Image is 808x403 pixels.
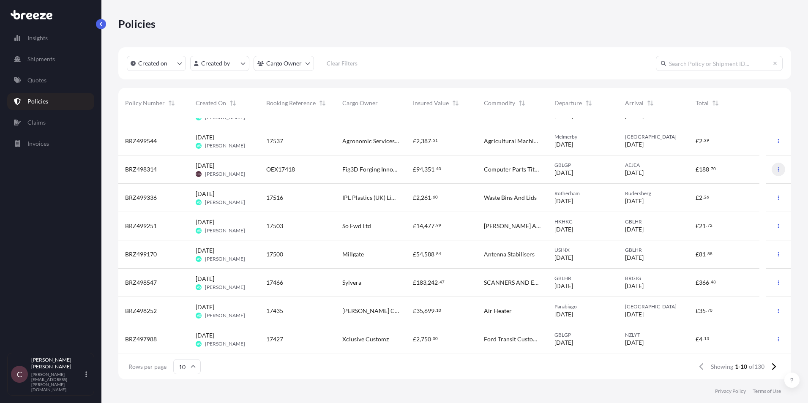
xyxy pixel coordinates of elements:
span: £ [696,166,699,172]
span: NZLYT [625,332,682,338]
a: Quotes [7,72,94,89]
span: , [423,308,424,314]
span: 84 [436,252,441,255]
span: , [426,280,428,286]
button: Sort [645,98,655,108]
span: BRZ497988 [125,335,157,343]
span: BRGIG [625,275,682,282]
span: £ [696,223,699,229]
p: Created on [138,59,167,68]
span: C [17,370,22,378]
span: [DATE] [554,310,573,319]
span: [PERSON_NAME] [205,256,245,262]
p: Policies [27,97,48,106]
span: £ [413,308,416,314]
span: BRZ499251 [125,222,157,230]
span: 2 [416,195,420,201]
span: GBLHR [625,247,682,253]
span: 39 [704,139,709,142]
span: 699 [424,308,434,314]
span: 35 [699,308,706,314]
span: , [423,166,424,172]
span: 351 [424,166,434,172]
span: [DATE] [554,169,573,177]
span: 17466 [266,278,283,287]
span: [DATE] [625,225,644,234]
span: Commodity [484,99,515,107]
span: AS [197,226,201,235]
span: BRZ498547 [125,278,157,287]
span: BRZ499544 [125,137,157,145]
a: Terms of Use [753,388,781,395]
button: Sort [228,98,238,108]
span: [DATE] [625,338,644,347]
span: of 130 [749,362,764,371]
span: [DATE] [625,282,644,290]
span: 366 [699,280,709,286]
span: GBLHR [625,218,682,225]
span: , [423,251,424,257]
span: . [706,252,707,255]
span: 54 [416,251,423,257]
input: Search Policy or Shipment ID... [656,56,783,71]
span: . [703,196,704,199]
span: [DATE] [554,338,573,347]
button: Clear Filters [318,57,366,70]
span: , [420,195,421,201]
span: £ [696,251,699,257]
span: [PERSON_NAME] [205,284,245,291]
span: £ [413,336,416,342]
span: 14 [416,223,423,229]
span: 70 [707,309,712,312]
span: . [706,224,707,227]
button: createdBy Filter options [190,56,249,71]
span: 183 [416,280,426,286]
span: 17435 [266,307,283,315]
span: 51 [433,139,438,142]
span: [DATE] [554,197,573,205]
span: £ [696,138,699,144]
span: AEJEA [625,162,682,169]
span: . [706,309,707,312]
span: [DATE] [554,253,573,262]
span: £ [696,336,699,342]
span: AS [197,283,201,291]
span: GBLGP [554,162,611,169]
span: 242 [428,280,438,286]
span: 588 [424,251,434,257]
span: £ [696,308,699,314]
button: Sort [584,98,594,108]
span: [DATE] [625,140,644,149]
span: [PERSON_NAME] Corporation Ltd [342,307,399,315]
span: . [431,196,432,199]
span: 99 [436,224,441,227]
span: AS [197,311,201,320]
span: 17500 [266,250,283,259]
span: Fig3D Forging Innovation [342,165,399,174]
p: Privacy Policy [715,388,746,395]
span: . [438,280,439,283]
span: 1-10 [735,362,747,371]
span: Xclusive Customz [342,335,389,343]
span: [DATE] [554,282,573,290]
span: , [420,138,421,144]
p: Policies [118,17,156,30]
span: 750 [421,336,431,342]
p: Shipments [27,55,55,63]
button: Sort [710,98,721,108]
span: £ [413,251,416,257]
a: Claims [7,114,94,131]
span: Agricultural Machinery [484,137,541,145]
span: BRZ499336 [125,193,157,202]
span: BRZ498252 [125,307,157,315]
span: Agronomic Services Ltd [342,137,399,145]
span: Millgate [342,250,364,259]
span: IPL Plastics (UK) Limited [342,193,399,202]
span: £ [413,280,416,286]
span: 2 [416,336,420,342]
span: 48 [711,280,716,283]
span: Computer Parts Titanium Powder Non Hazardous [484,165,541,174]
p: Claims [27,118,46,127]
